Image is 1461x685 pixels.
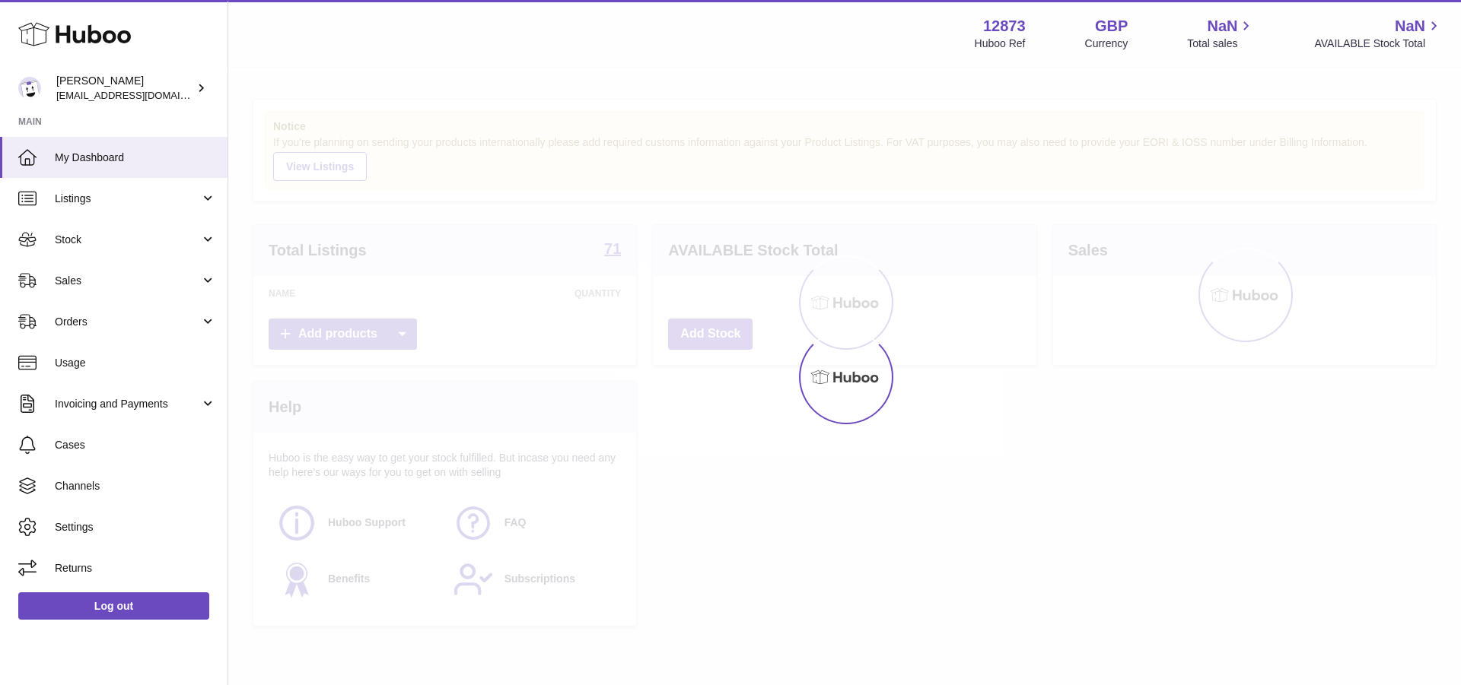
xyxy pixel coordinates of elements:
span: AVAILABLE Stock Total [1314,36,1443,51]
a: NaN AVAILABLE Stock Total [1314,16,1443,51]
span: NaN [1395,16,1425,36]
span: Returns [55,561,216,576]
div: Huboo Ref [975,36,1026,51]
a: NaN Total sales [1187,16,1255,51]
a: Log out [18,592,209,620]
span: Settings [55,520,216,534]
span: Cases [55,438,216,452]
span: Channels [55,479,216,493]
span: Orders [55,315,200,329]
span: Invoicing and Payments [55,397,200,411]
div: Currency [1085,36,1128,51]
div: [PERSON_NAME] [56,74,193,103]
span: Sales [55,274,200,288]
span: Stock [55,233,200,247]
strong: GBP [1095,16,1128,36]
span: NaN [1207,16,1237,36]
span: Listings [55,192,200,206]
strong: 12873 [983,16,1026,36]
span: My Dashboard [55,151,216,165]
span: [EMAIL_ADDRESS][DOMAIN_NAME] [56,89,224,101]
span: Usage [55,356,216,370]
img: tikhon.oleinikov@sleepandglow.com [18,77,41,100]
span: Total sales [1187,36,1255,51]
